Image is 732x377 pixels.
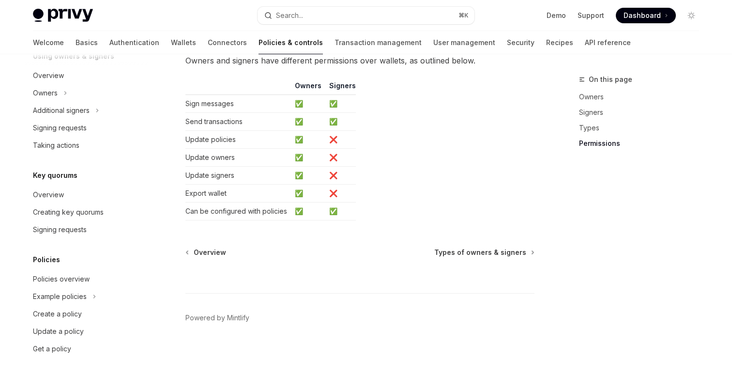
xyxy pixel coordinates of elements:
a: Overview [186,248,226,257]
a: Create a policy [25,305,149,323]
span: On this page [589,74,632,85]
div: Creating key quorums [33,206,104,218]
td: Update signers [185,167,291,185]
a: Signers [579,105,707,120]
td: Update policies [185,131,291,149]
div: Example policies [33,291,87,302]
a: Basics [76,31,98,54]
button: Search...⌘K [258,7,474,24]
div: Signing requests [33,224,87,236]
a: Permissions [579,136,707,151]
td: ✅ [291,149,325,167]
a: Demo [547,11,566,20]
td: Send transactions [185,113,291,131]
a: Signing requests [25,221,149,238]
td: ✅ [325,203,356,220]
div: Taking actions [33,140,79,151]
h5: Policies [33,254,60,266]
div: Policies overview [33,273,90,285]
a: Creating key quorums [25,204,149,221]
span: Types of owners & signers [434,248,526,257]
td: ✅ [291,185,325,203]
a: Authentication [109,31,159,54]
a: Connectors [208,31,247,54]
a: User management [433,31,495,54]
a: Dashboard [616,8,676,23]
td: ✅ [291,113,325,131]
a: Powered by Mintlify [185,313,249,323]
td: ❌ [325,167,356,185]
a: Security [507,31,534,54]
span: ⌘ K [458,12,469,19]
a: Support [578,11,604,20]
a: Types [579,120,707,136]
div: Create a policy [33,308,82,320]
a: Overview [25,67,149,84]
td: Export wallet [185,185,291,203]
td: ❌ [325,131,356,149]
a: API reference [585,31,631,54]
td: ✅ [325,113,356,131]
a: Owners [579,89,707,105]
a: Types of owners & signers [434,248,534,257]
a: Overview [25,186,149,204]
a: Welcome [33,31,64,54]
button: Owners [25,84,72,102]
span: Overview [194,248,226,257]
td: ✅ [291,95,325,113]
th: Owners [291,81,325,95]
td: Sign messages [185,95,291,113]
td: ✅ [325,95,356,113]
a: Policies & controls [259,31,323,54]
button: Example policies [25,288,101,305]
a: Get a policy [25,340,149,358]
div: Owners [33,87,58,99]
a: Transaction management [335,31,422,54]
td: Can be configured with policies [185,203,291,220]
div: Additional signers [33,105,90,116]
button: Toggle dark mode [684,8,699,23]
td: ✅ [291,203,325,220]
div: Signing requests [33,122,87,134]
div: Get a policy [33,343,71,355]
div: Update a policy [33,326,84,337]
td: ✅ [291,131,325,149]
div: Search... [276,10,303,21]
a: Update a policy [25,323,149,340]
a: Signing requests [25,119,149,137]
td: ✅ [291,167,325,185]
h5: Key quorums [33,170,77,181]
img: light logo [33,9,93,22]
span: Owners and signers have different permissions over wallets, as outlined below. [185,54,534,67]
td: ❌ [325,149,356,167]
a: Wallets [171,31,196,54]
div: Overview [33,70,64,81]
button: Additional signers [25,102,104,119]
div: Overview [33,189,64,201]
td: ❌ [325,185,356,203]
td: Update owners [185,149,291,167]
a: Recipes [546,31,573,54]
a: Taking actions [25,137,149,154]
a: Policies overview [25,270,149,288]
span: Dashboard [624,11,661,20]
th: Signers [325,81,356,95]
